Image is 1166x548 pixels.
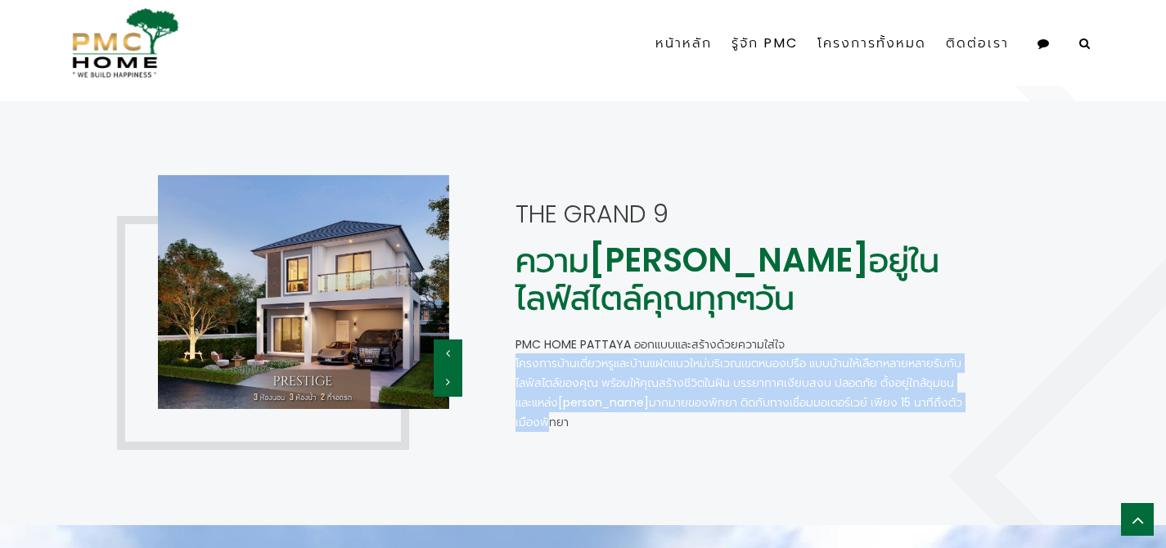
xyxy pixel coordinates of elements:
a: รู้จัก PMC [722,15,808,72]
a: ติดต่อเรา [936,15,1019,72]
h1: ความ[PERSON_NAME]อยู่ในไลฟ์สไตล์คุณทุกๆวัน [515,241,970,317]
img: แบบบ้าน บ้านเดี่ยว 2 ชั้น รถ ที่จอดรถ หรู [156,175,449,409]
div: PMC Home Pattaya ออกแบบและสร้างด้วยความใส่ใจ [515,336,970,353]
p: The GRAND 9 [515,200,970,229]
p: โครงการบ้านเดี่ยวหรูและบ้านแฝดแนวใหม่บริเวณเขตหนองปรือ แบบบ้านให้เลือกหลายหลายรับกับไลฟ์สไตล์ของค... [515,353,970,432]
a: หน้าหลัก [646,15,722,72]
a: โครงการทั้งหมด [808,15,936,72]
img: pmc-logo [65,8,179,78]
